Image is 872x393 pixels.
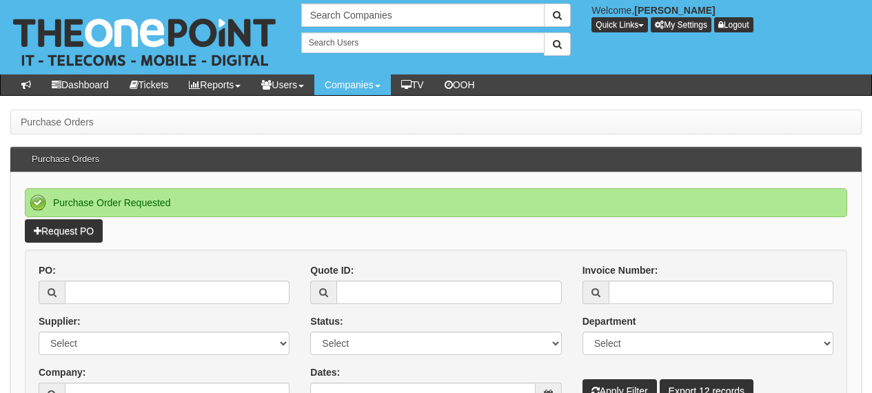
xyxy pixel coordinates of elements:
[21,115,94,129] li: Purchase Orders
[634,5,715,16] b: [PERSON_NAME]
[25,188,847,217] div: Purchase Order Requested
[310,263,354,277] label: Quote ID:
[391,74,434,95] a: TV
[310,365,340,379] label: Dates:
[714,17,753,32] a: Logout
[591,17,648,32] button: Quick Links
[39,365,85,379] label: Company:
[310,314,343,328] label: Status:
[39,314,81,328] label: Supplier:
[434,74,485,95] a: OOH
[301,32,545,53] input: Search Users
[25,219,103,243] a: Request PO
[581,3,872,32] div: Welcome,
[582,263,658,277] label: Invoice Number:
[41,74,119,95] a: Dashboard
[39,263,56,277] label: PO:
[251,74,314,95] a: Users
[301,3,545,27] input: Search Companies
[25,148,106,171] h3: Purchase Orders
[582,314,636,328] label: Department
[119,74,179,95] a: Tickets
[651,17,711,32] a: My Settings
[314,74,391,95] a: Companies
[179,74,251,95] a: Reports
